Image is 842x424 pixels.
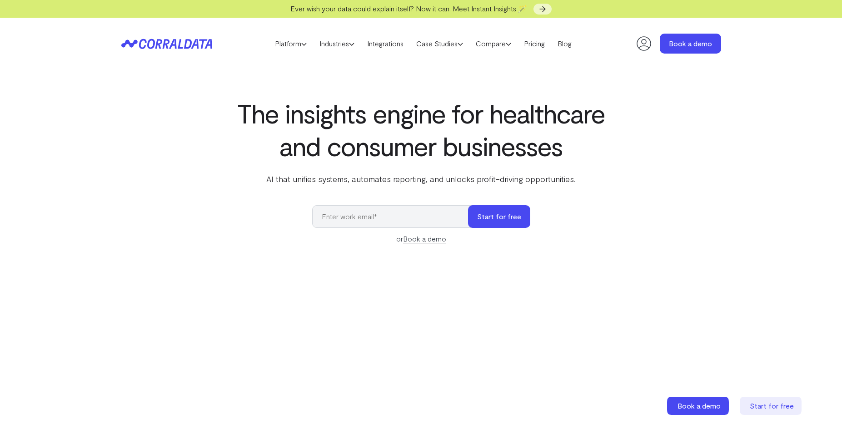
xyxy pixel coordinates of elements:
a: Case Studies [410,37,469,50]
a: Platform [269,37,313,50]
span: Book a demo [678,401,721,410]
div: or [312,233,530,244]
a: Book a demo [660,34,721,54]
h1: The insights engine for healthcare and consumer businesses [236,97,607,162]
input: Enter work email* [312,205,477,228]
button: Start for free [468,205,530,228]
a: Blog [551,37,578,50]
a: Pricing [518,37,551,50]
a: Book a demo [403,234,446,243]
span: Start for free [750,401,794,410]
a: Compare [469,37,518,50]
a: Integrations [361,37,410,50]
a: Start for free [740,397,803,415]
a: Book a demo [667,397,731,415]
a: Industries [313,37,361,50]
p: AI that unifies systems, automates reporting, and unlocks profit-driving opportunities. [236,173,607,185]
span: Ever wish your data could explain itself? Now it can. Meet Instant Insights 🪄 [290,4,527,13]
